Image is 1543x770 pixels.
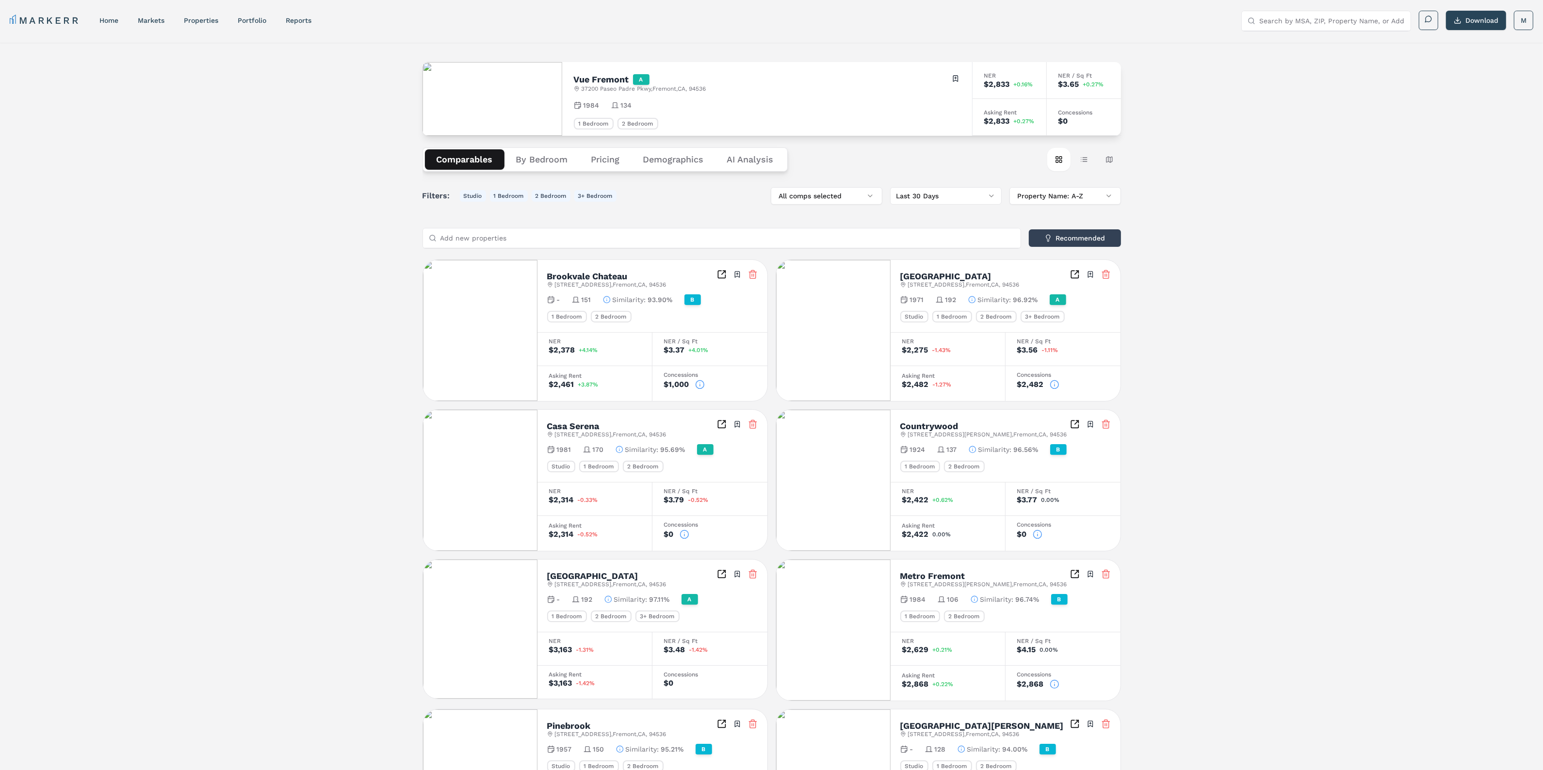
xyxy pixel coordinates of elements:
a: MARKERR [10,14,80,27]
div: NER [549,338,640,344]
div: $2,868 [1017,680,1044,688]
span: 150 [593,744,604,754]
h2: [GEOGRAPHIC_DATA][PERSON_NAME] [900,722,1064,730]
span: 1971 [910,295,924,305]
div: $4.15 [1017,646,1036,654]
span: Similarity : [967,744,1001,754]
span: - [557,594,560,604]
span: -1.11% [1042,347,1058,353]
div: $0 [1017,530,1027,538]
div: Studio [547,461,575,472]
div: B [684,294,701,305]
button: Recommended [1029,229,1121,247]
span: 1984 [584,100,600,110]
span: 137 [947,445,957,454]
div: 1 Bedroom [574,118,614,129]
a: reports [286,16,311,24]
span: -1.42% [689,647,708,653]
div: $2,833 [984,80,1010,88]
div: $2,314 [549,530,574,538]
span: 170 [593,445,604,454]
span: 128 [935,744,946,754]
input: Add new properties [440,228,1015,248]
button: M [1514,11,1533,30]
a: Inspect Comparables [717,569,727,579]
div: NER / Sq Ft [1017,638,1109,644]
div: Concessions [1058,110,1109,115]
div: $2,461 [549,381,574,388]
span: -0.52% [578,531,598,537]
div: A [697,444,714,455]
div: $3.48 [664,646,685,654]
div: $2,868 [902,680,929,688]
span: Filters: [422,190,456,202]
input: Search by MSA, ZIP, Property Name, or Address [1259,11,1405,31]
span: Similarity : [980,594,1014,604]
button: Download [1446,11,1506,30]
h2: Countrywood [900,422,958,431]
div: 3+ Bedroom [635,610,680,622]
div: Asking Rent [984,110,1035,115]
button: All comps selected [771,187,882,205]
span: 134 [621,100,632,110]
div: B [1039,744,1056,754]
div: Concessions [664,522,756,528]
div: Asking Rent [902,673,993,678]
span: 37200 Paseo Padre Pkwy , Fremont , CA , 94536 [582,85,706,93]
span: -0.33% [578,497,598,503]
span: 1957 [557,744,572,754]
span: 95.21% [661,744,684,754]
div: $2,378 [549,346,575,354]
span: [STREET_ADDRESS] , Fremont , CA , 94536 [908,281,1020,289]
div: $3.56 [1017,346,1038,354]
div: NER [549,488,640,494]
button: AI Analysis [715,149,785,170]
span: +4.01% [689,347,709,353]
span: [STREET_ADDRESS][PERSON_NAME] , Fremont , CA , 94536 [908,431,1067,438]
div: $2,482 [902,381,929,388]
div: Concessions [1017,672,1109,677]
div: $0 [1058,117,1068,125]
span: [STREET_ADDRESS] , Fremont , CA , 94536 [908,730,1020,738]
div: $0 [664,679,674,687]
span: 0.00% [1041,497,1060,503]
div: 2 Bedroom [591,610,632,622]
span: 192 [582,594,593,604]
a: Inspect Comparables [1070,270,1080,279]
div: B [696,744,712,754]
div: NER / Sq Ft [1058,73,1109,79]
span: 94.00% [1003,744,1028,754]
span: Similarity : [625,445,659,454]
div: $3,163 [549,679,572,687]
div: 2 Bedroom [617,118,658,129]
div: Concessions [1017,372,1109,378]
div: 1 Bedroom [900,461,940,472]
a: Inspect Comparables [717,270,727,279]
span: [STREET_ADDRESS] , Fremont , CA , 94536 [555,730,666,738]
div: $2,422 [902,496,929,504]
div: Concessions [1017,522,1109,528]
span: -1.31% [576,647,594,653]
span: 93.90% [648,295,673,305]
div: $3.77 [1017,496,1038,504]
div: $2,629 [902,646,929,654]
span: [STREET_ADDRESS] , Fremont , CA , 94536 [555,431,666,438]
div: A [682,594,698,605]
span: [STREET_ADDRESS] , Fremont , CA , 94536 [555,281,666,289]
span: 0.00% [1040,647,1058,653]
div: $2,422 [902,530,929,538]
button: 1 Bedroom [490,190,528,202]
div: $3.37 [664,346,685,354]
a: markets [138,16,164,24]
div: Asking Rent [549,373,640,379]
div: B [1050,444,1067,455]
span: 97.11% [650,594,670,604]
a: Inspect Comparables [717,419,727,429]
span: 95.69% [661,445,685,454]
button: Demographics [632,149,715,170]
span: -0.52% [688,497,709,503]
span: -1.42% [576,680,595,686]
span: [STREET_ADDRESS][PERSON_NAME] , Fremont , CA , 94536 [908,580,1067,588]
span: 1984 [910,594,926,604]
div: 1 Bedroom [900,610,940,622]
